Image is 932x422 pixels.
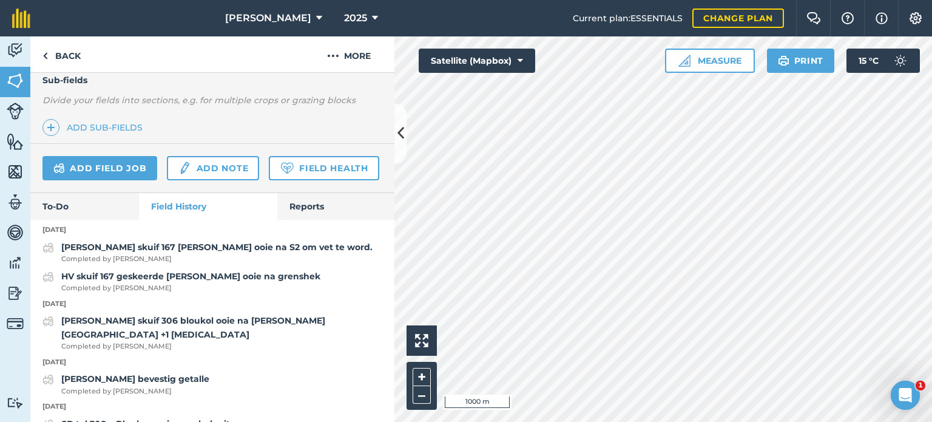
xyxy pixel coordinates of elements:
[30,299,394,310] p: [DATE]
[269,156,379,180] a: Field Health
[42,270,54,284] img: svg+xml;base64,PD94bWwgdmVyc2lvbj0iMS4wIiBlbmNvZGluZz0idXRmLTgiPz4KPCEtLSBHZW5lcmF0b3I6IEFkb2JlIE...
[61,254,373,265] span: Completed by [PERSON_NAME]
[42,314,54,328] img: svg+xml;base64,PD94bWwgdmVyc2lvbj0iMS4wIiBlbmNvZGluZz0idXRmLTgiPz4KPCEtLSBHZW5lcmF0b3I6IEFkb2JlIE...
[7,103,24,120] img: svg+xml;base64,PD94bWwgdmVyc2lvbj0iMS4wIiBlbmNvZGluZz0idXRmLTgiPz4KPCEtLSBHZW5lcmF0b3I6IEFkb2JlIE...
[876,11,888,26] img: svg+xml;base64,PHN2ZyB4bWxucz0iaHR0cDovL3d3dy53My5vcmcvMjAwMC9zdmciIHdpZHRoPSIxNyIgaGVpZ2h0PSIxNy...
[30,73,394,87] h4: Sub-fields
[61,341,382,352] span: Completed by [PERSON_NAME]
[7,193,24,211] img: svg+xml;base64,PD94bWwgdmVyc2lvbj0iMS4wIiBlbmNvZGluZz0idXRmLTgiPz4KPCEtLSBHZW5lcmF0b3I6IEFkb2JlIE...
[61,283,320,294] span: Completed by [PERSON_NAME]
[42,240,54,255] img: svg+xml;base64,PD94bWwgdmVyc2lvbj0iMS4wIiBlbmNvZGluZz0idXRmLTgiPz4KPCEtLSBHZW5lcmF0b3I6IEFkb2JlIE...
[908,12,923,24] img: A cog icon
[42,49,48,63] img: svg+xml;base64,PHN2ZyB4bWxucz0iaHR0cDovL3d3dy53My5vcmcvMjAwMC9zdmciIHdpZHRoPSI5IiBoZWlnaHQ9IjI0Ii...
[7,72,24,90] img: svg+xml;base64,PHN2ZyB4bWxucz0iaHR0cDovL3d3dy53My5vcmcvMjAwMC9zdmciIHdpZHRoPSI1NiIgaGVpZ2h0PSI2MC...
[806,12,821,24] img: Two speech bubbles overlapping with the left bubble in the forefront
[678,55,691,67] img: Ruler icon
[888,49,913,73] img: svg+xml;base64,PD94bWwgdmVyc2lvbj0iMS4wIiBlbmNvZGluZz0idXRmLTgiPz4KPCEtLSBHZW5lcmF0b3I6IEFkb2JlIE...
[7,315,24,332] img: svg+xml;base64,PD94bWwgdmVyc2lvbj0iMS4wIiBlbmNvZGluZz0idXRmLTgiPz4KPCEtLSBHZW5lcmF0b3I6IEFkb2JlIE...
[859,49,879,73] span: 15 ° C
[767,49,835,73] button: Print
[42,372,54,387] img: svg+xml;base64,PD94bWwgdmVyc2lvbj0iMS4wIiBlbmNvZGluZz0idXRmLTgiPz4KPCEtLSBHZW5lcmF0b3I6IEFkb2JlIE...
[7,397,24,409] img: svg+xml;base64,PD94bWwgdmVyc2lvbj0iMS4wIiBlbmNvZGluZz0idXRmLTgiPz4KPCEtLSBHZW5lcmF0b3I6IEFkb2JlIE...
[891,381,920,410] iframe: Intercom live chat
[277,193,394,220] a: Reports
[413,368,431,386] button: +
[692,9,784,28] a: Change plan
[303,36,394,72] button: More
[53,161,65,175] img: svg+xml;base64,PD94bWwgdmVyc2lvbj0iMS4wIiBlbmNvZGluZz0idXRmLTgiPz4KPCEtLSBHZW5lcmF0b3I6IEFkb2JlIE...
[7,163,24,181] img: svg+xml;base64,PHN2ZyB4bWxucz0iaHR0cDovL3d3dy53My5vcmcvMjAwMC9zdmciIHdpZHRoPSI1NiIgaGVpZ2h0PSI2MC...
[30,36,93,72] a: Back
[139,193,277,220] a: Field History
[840,12,855,24] img: A question mark icon
[12,9,30,28] img: fieldmargin Logo
[7,132,24,151] img: svg+xml;base64,PHN2ZyB4bWxucz0iaHR0cDovL3d3dy53My5vcmcvMjAwMC9zdmciIHdpZHRoPSI1NiIgaGVpZ2h0PSI2MC...
[30,401,394,412] p: [DATE]
[778,53,789,68] img: svg+xml;base64,PHN2ZyB4bWxucz0iaHR0cDovL3d3dy53My5vcmcvMjAwMC9zdmciIHdpZHRoPSIxOSIgaGVpZ2h0PSIyNC...
[42,95,356,106] em: Divide your fields into sections, e.g. for multiple crops or grazing blocks
[7,254,24,272] img: svg+xml;base64,PD94bWwgdmVyc2lvbj0iMS4wIiBlbmNvZGluZz0idXRmLTgiPz4KPCEtLSBHZW5lcmF0b3I6IEFkb2JlIE...
[30,357,394,368] p: [DATE]
[7,284,24,302] img: svg+xml;base64,PD94bWwgdmVyc2lvbj0iMS4wIiBlbmNvZGluZz0idXRmLTgiPz4KPCEtLSBHZW5lcmF0b3I6IEFkb2JlIE...
[916,381,925,390] span: 1
[61,386,209,397] span: Completed by [PERSON_NAME]
[42,314,382,352] a: [PERSON_NAME] skuif 306 bloukol ooie na [PERSON_NAME][GEOGRAPHIC_DATA] +1 [MEDICAL_DATA]Completed...
[42,270,320,294] a: HV skuif 167 geskeerde [PERSON_NAME] ooie na grenshekCompleted by [PERSON_NAME]
[225,11,311,26] span: [PERSON_NAME]
[573,12,683,25] span: Current plan : ESSENTIALS
[42,156,157,180] a: Add field job
[30,193,139,220] a: To-Do
[61,315,325,339] strong: [PERSON_NAME] skuif 306 bloukol ooie na [PERSON_NAME][GEOGRAPHIC_DATA] +1 [MEDICAL_DATA]
[327,49,339,63] img: svg+xml;base64,PHN2ZyB4bWxucz0iaHR0cDovL3d3dy53My5vcmcvMjAwMC9zdmciIHdpZHRoPSIyMCIgaGVpZ2h0PSIyNC...
[419,49,535,73] button: Satellite (Mapbox)
[61,271,320,282] strong: HV skuif 167 geskeerde [PERSON_NAME] ooie na grenshek
[413,386,431,404] button: –
[30,225,394,236] p: [DATE]
[47,120,55,135] img: svg+xml;base64,PHN2ZyB4bWxucz0iaHR0cDovL3d3dy53My5vcmcvMjAwMC9zdmciIHdpZHRoPSIxNCIgaGVpZ2h0PSIyNC...
[665,49,755,73] button: Measure
[42,119,147,136] a: Add sub-fields
[167,156,259,180] a: Add note
[7,41,24,60] img: svg+xml;base64,PD94bWwgdmVyc2lvbj0iMS4wIiBlbmNvZGluZz0idXRmLTgiPz4KPCEtLSBHZW5lcmF0b3I6IEFkb2JlIE...
[42,372,209,396] a: [PERSON_NAME] bevestig getalleCompleted by [PERSON_NAME]
[61,242,373,253] strong: [PERSON_NAME] skuif 167 [PERSON_NAME] ooie na S2 om vet te word.
[846,49,920,73] button: 15 °C
[61,373,209,384] strong: [PERSON_NAME] bevestig getalle
[7,223,24,242] img: svg+xml;base64,PD94bWwgdmVyc2lvbj0iMS4wIiBlbmNvZGluZz0idXRmLTgiPz4KPCEtLSBHZW5lcmF0b3I6IEFkb2JlIE...
[344,11,367,26] span: 2025
[42,240,373,265] a: [PERSON_NAME] skuif 167 [PERSON_NAME] ooie na S2 om vet te word.Completed by [PERSON_NAME]
[178,161,191,175] img: svg+xml;base64,PD94bWwgdmVyc2lvbj0iMS4wIiBlbmNvZGluZz0idXRmLTgiPz4KPCEtLSBHZW5lcmF0b3I6IEFkb2JlIE...
[415,334,428,347] img: Four arrows, one pointing top left, one top right, one bottom right and the last bottom left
